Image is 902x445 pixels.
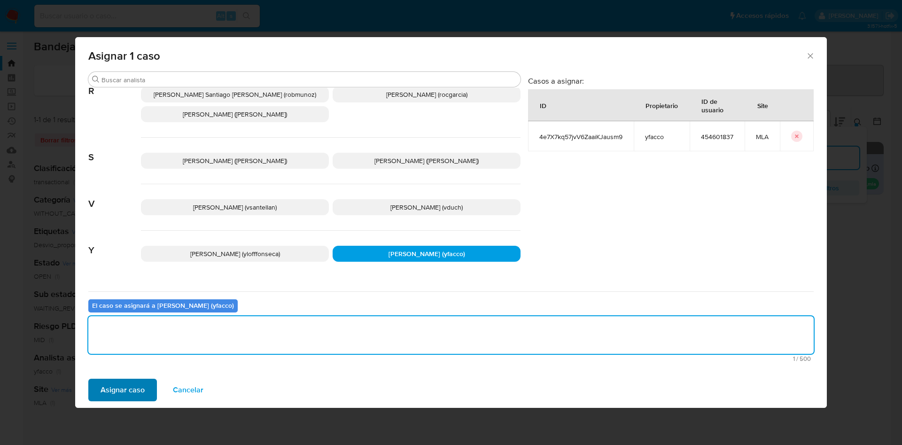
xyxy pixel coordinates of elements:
[701,133,733,141] span: 454601837
[806,51,814,60] button: Cerrar ventana
[88,184,141,210] span: V
[173,380,203,400] span: Cancelar
[333,153,521,169] div: [PERSON_NAME] ([PERSON_NAME])
[88,379,157,401] button: Asignar caso
[161,379,216,401] button: Cancelar
[539,133,622,141] span: 4e7X7kq57jvV6ZaaiKJausm9
[333,199,521,215] div: [PERSON_NAME] (vduch)
[390,203,463,212] span: [PERSON_NAME] (vduch)
[529,94,558,117] div: ID
[92,301,234,310] b: El caso se asignará a [PERSON_NAME] (yfacco)
[91,356,811,362] span: Máximo 500 caracteres
[154,90,316,99] span: [PERSON_NAME] Santiago [PERSON_NAME] (robmunoz)
[190,249,280,258] span: [PERSON_NAME] (ylofffonseca)
[92,76,100,83] button: Buscar
[75,37,827,408] div: assign-modal
[141,153,329,169] div: [PERSON_NAME] ([PERSON_NAME])
[183,156,287,165] span: [PERSON_NAME] ([PERSON_NAME])
[389,249,465,258] span: [PERSON_NAME] (yfacco)
[386,90,467,99] span: [PERSON_NAME] (rocgarcia)
[333,246,521,262] div: [PERSON_NAME] (yfacco)
[183,109,287,119] span: [PERSON_NAME] ([PERSON_NAME])
[634,94,689,117] div: Propietario
[88,231,141,256] span: Y
[791,131,802,142] button: icon-button
[756,133,769,141] span: MLA
[333,86,521,102] div: [PERSON_NAME] (rocgarcia)
[528,76,814,86] h3: Casos a asignar:
[746,94,779,117] div: Site
[374,156,479,165] span: [PERSON_NAME] ([PERSON_NAME])
[101,380,145,400] span: Asignar caso
[193,203,277,212] span: [PERSON_NAME] (vsantellan)
[141,199,329,215] div: [PERSON_NAME] (vsantellan)
[141,106,329,122] div: [PERSON_NAME] ([PERSON_NAME])
[690,90,744,121] div: ID de usuario
[141,246,329,262] div: [PERSON_NAME] (ylofffonseca)
[645,133,678,141] span: yfacco
[88,138,141,163] span: S
[88,50,806,62] span: Asignar 1 caso
[101,76,517,84] input: Buscar analista
[141,86,329,102] div: [PERSON_NAME] Santiago [PERSON_NAME] (robmunoz)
